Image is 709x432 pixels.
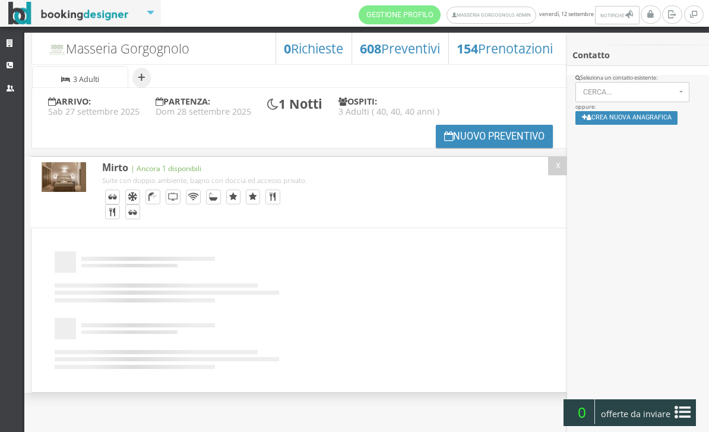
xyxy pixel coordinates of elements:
[575,111,678,125] button: Crea nuova anagrafica
[359,5,641,24] span: venerdì, 12 settembre
[567,74,709,133] div: oppure:
[597,405,675,424] span: offerte da inviare
[575,82,690,102] button: Cerca...
[572,49,610,61] b: Contatto
[8,2,129,25] img: BookingDesigner.com
[575,74,701,82] div: Seleziona un contatto esistente:
[569,399,595,424] span: 0
[583,88,676,96] span: Cerca...
[595,6,639,24] button: Notifiche
[447,7,536,24] a: Masseria Gorgognolo Admin
[359,5,441,24] a: Gestione Profilo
